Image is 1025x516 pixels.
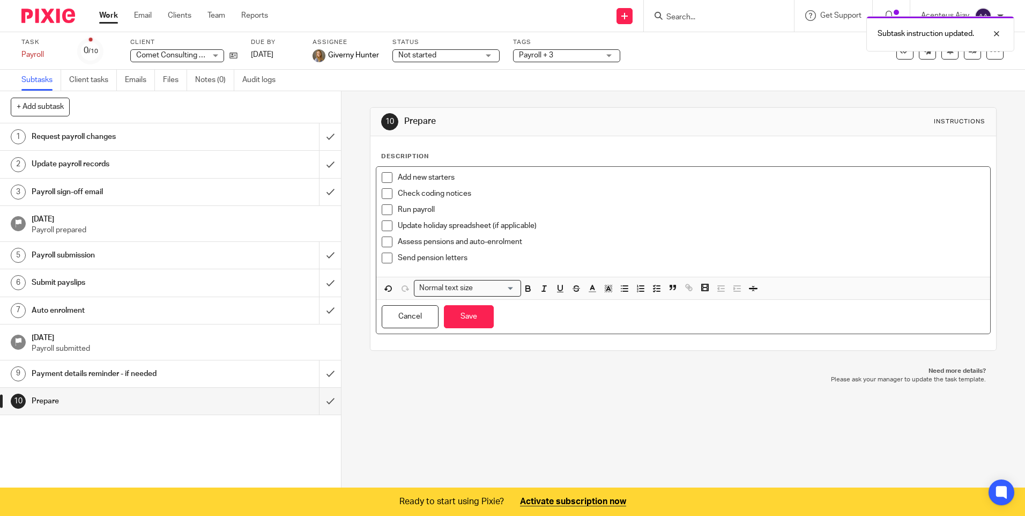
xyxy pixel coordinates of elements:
a: Audit logs [242,70,284,91]
div: 0 [84,45,98,57]
div: 9 [11,366,26,381]
p: Send pension letters [398,253,984,263]
h1: Prepare [32,393,216,409]
h1: Payment details reminder - if needed [32,366,216,382]
button: + Add subtask [11,98,70,116]
label: Assignee [313,38,379,47]
img: Pixie [21,9,75,23]
p: Subtask instruction updated. [878,28,974,39]
p: Payroll submitted [32,343,331,354]
label: Task [21,38,64,47]
p: Update holiday spreadsheet (if applicable) [398,220,984,231]
button: Cancel [382,305,439,328]
div: Payroll [21,49,64,60]
h1: Request payroll changes [32,129,216,145]
p: Assess pensions and auto-enrolment [398,237,984,247]
a: Team [207,10,225,21]
h1: Submit payslips [32,275,216,291]
div: 3 [11,185,26,200]
label: Status [392,38,500,47]
p: Check coding notices [398,188,984,199]
label: Client [130,38,237,47]
div: 7 [11,303,26,318]
a: Clients [168,10,191,21]
span: Not started [398,51,436,59]
span: Comet Consulting Limited [136,51,224,59]
span: Giverny Hunter [328,50,379,61]
div: 2 [11,157,26,172]
small: /10 [88,48,98,54]
p: Run payroll [398,204,984,215]
h1: Payroll submission [32,247,216,263]
a: Email [134,10,152,21]
div: 1 [11,129,26,144]
h1: Payroll sign-off email [32,184,216,200]
a: Files [163,70,187,91]
a: Client tasks [69,70,117,91]
div: Instructions [934,117,985,126]
h1: Update payroll records [32,156,216,172]
span: Normal text size [417,283,475,294]
label: Due by [251,38,299,47]
h1: [DATE] [32,211,331,225]
a: Reports [241,10,268,21]
span: Payroll + 3 [519,51,553,59]
h1: Auto enrolment [32,303,216,319]
a: Notes (0) [195,70,234,91]
div: 5 [11,248,26,263]
a: Subtasks [21,70,61,91]
img: GH%20LinkedIn%20Photo.jpg [313,49,325,62]
input: Search for option [476,283,515,294]
div: Search for option [414,280,521,297]
p: Payroll prepared [32,225,331,235]
p: Description [381,152,429,161]
a: Work [99,10,118,21]
div: 10 [381,113,398,130]
p: Please ask your manager to update the task template. [381,375,985,384]
h1: Prepare [404,116,706,127]
p: Add new starters [398,172,984,183]
a: Emails [125,70,155,91]
h1: [DATE] [32,330,331,343]
p: Need more details? [381,367,985,375]
div: 6 [11,275,26,290]
img: svg%3E [975,8,992,25]
span: [DATE] [251,51,273,58]
button: Save [444,305,494,328]
div: 10 [11,394,26,409]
